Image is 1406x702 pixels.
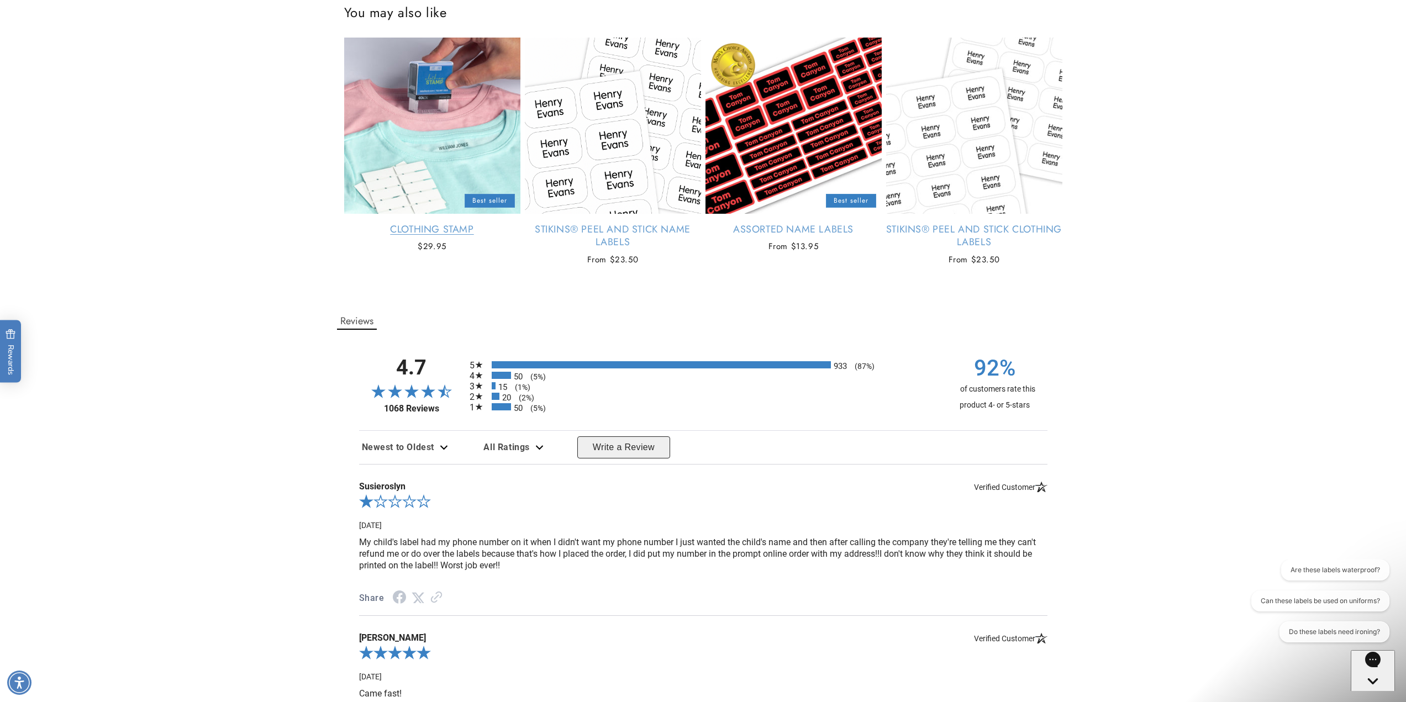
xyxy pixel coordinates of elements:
h2: You may also like [344,4,1062,21]
span: Date [359,672,382,681]
span: 1 [470,402,484,413]
span: (5%) [525,404,546,413]
div: 1.0-star overall rating [359,492,1047,514]
a: Stikins® Peel and Stick Name Labels [525,223,701,249]
li: 15 3-star reviews, 1% of total reviews [470,382,937,389]
span: 92% [942,355,1047,381]
button: Write a Review [577,436,670,458]
a: Stikins® Peel and Stick Clothing Labels [886,223,1062,249]
li: 50 1-star reviews, 5% of total reviews [470,403,937,410]
span: 20 [502,393,511,403]
div: 5.0-star overall rating [359,643,1047,666]
li: 20 2-star reviews, 2% of total reviews [470,393,937,400]
div: Review filter options. Current filter is all ratings. Available options: All Ratings, 5 Star Revi... [481,437,547,458]
span: Newest to Oldest [362,442,435,452]
span: (2%) [513,393,534,402]
iframe: Gorgias live chat messenger [1351,650,1395,691]
span: Share [359,590,385,606]
span: 4.7 [359,357,464,378]
iframe: Gorgias live chat conversation starters [1242,560,1395,652]
p: Came fast! [359,688,1047,699]
span: All Ratings [483,442,530,452]
span: of customers rate this product 4- or 5-stars [960,384,1035,409]
li: 933 5-star reviews, 87% of total reviews [470,361,937,368]
span: Verified Customer [974,632,1047,643]
span: 3 [470,381,484,392]
li: 50 4-star reviews, 5% of total reviews [470,372,937,379]
a: Twitter Share - open in a new tab [412,593,425,603]
a: Clothing Stamp [344,223,520,236]
span: Susieroslyn [359,481,1047,492]
a: Link to review on the Shopper Approved Certificate. Opens in a new tab [430,593,443,603]
span: 15 [498,382,507,392]
a: 1068 Reviews - open in a new tab [359,403,464,414]
span: 4 [470,371,484,381]
span: 50 [514,372,523,382]
span: (5%) [525,372,546,381]
span: Date [359,521,382,530]
a: Assorted Name Labels [705,223,882,236]
span: (1%) [509,383,530,392]
span: 5 [470,360,484,371]
div: Accessibility Menu [7,671,31,695]
span: 2 [470,392,484,402]
span: [PERSON_NAME] [359,632,1047,643]
p: My child's label had my phone number on it when I didn't want my phone number I just wanted the c... [359,536,1047,571]
span: Rewards [6,329,16,374]
a: Facebook Share - open in a new tab [393,593,406,604]
button: Reviews [337,313,377,330]
span: 50 [514,403,523,413]
span: 933 [834,361,847,371]
span: (87%) [849,362,875,371]
div: Review sort options. Currently selected: Newest to Oldest. Dropdown expanded. Available options: ... [359,437,451,458]
span: Verified Customer [974,481,1047,492]
span: 4.7-star overall rating [359,384,464,398]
